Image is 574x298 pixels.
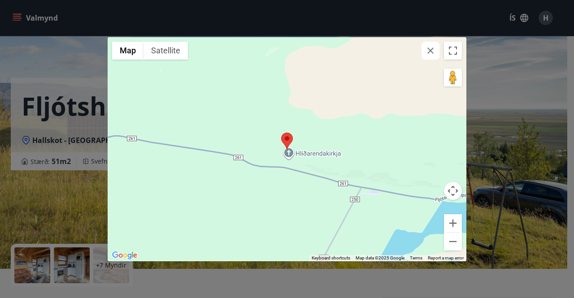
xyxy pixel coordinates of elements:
[428,255,464,260] a: Report a map error
[356,255,404,260] span: Map data ©2025 Google
[312,255,350,261] button: Keyboard shortcuts
[112,42,143,60] button: Show street map
[110,250,139,261] a: Open this area in Google Maps (opens a new window)
[444,182,462,200] button: Map camera controls
[444,233,462,250] button: Zoom out
[410,255,422,260] a: Terms
[110,250,139,261] img: Google
[444,214,462,232] button: Zoom in
[444,69,462,86] button: Drag Pegman onto the map to open Street View
[444,42,462,60] button: Toggle fullscreen view
[143,42,188,60] button: Show satellite imagery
